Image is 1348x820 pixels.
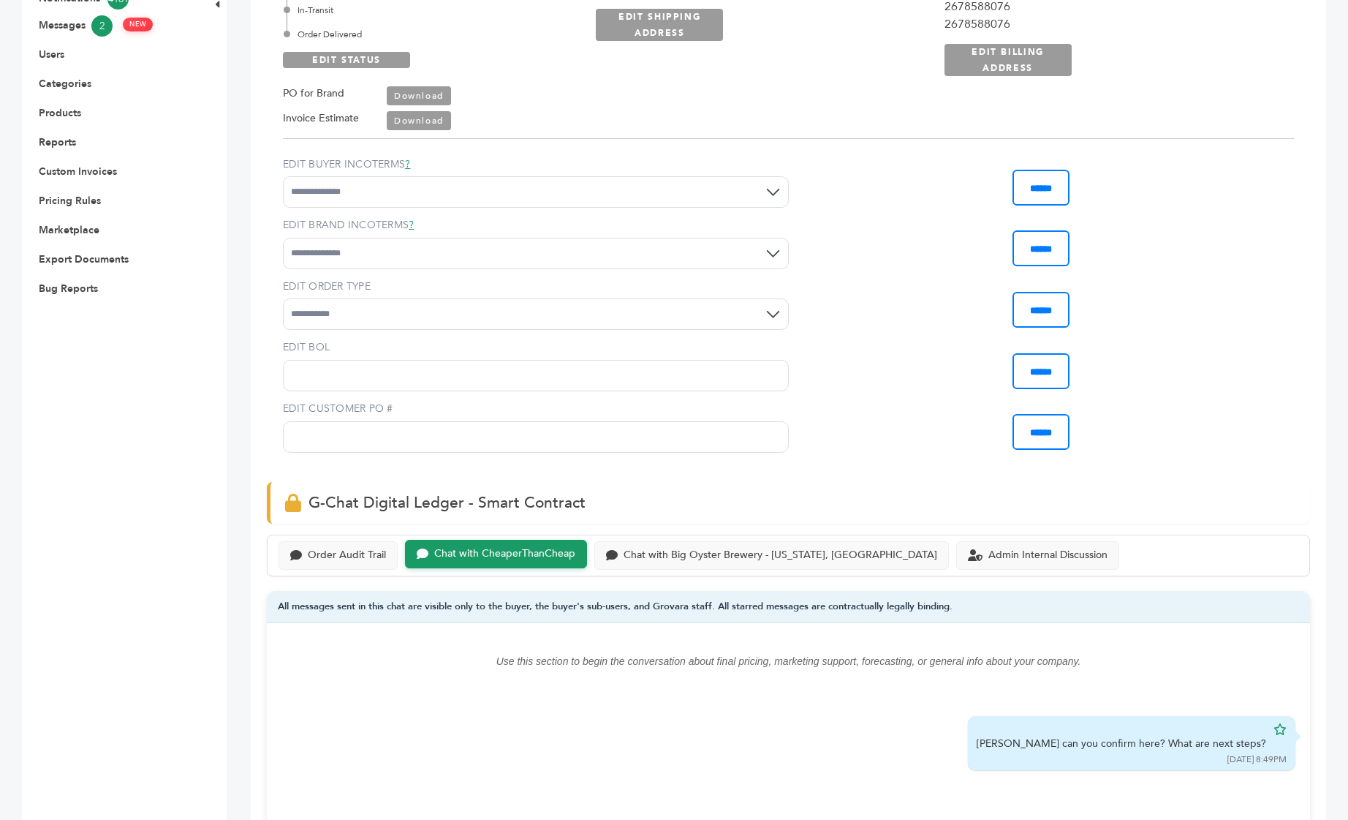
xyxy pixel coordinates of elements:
div: [PERSON_NAME] can you confirm here? What are next steps? [977,737,1266,751]
a: Categories [39,77,91,91]
span: NEW [123,18,153,31]
p: Use this section to begin the conversation about final pricing, marketing support, forecasting, o... [296,652,1281,670]
div: All messages sent in this chat are visible only to the buyer, the buyer's sub-users, and Grovara ... [267,591,1310,624]
div: [DATE] 8:49PM [1227,753,1287,766]
a: Users [39,48,64,61]
label: PO for Brand [283,85,344,102]
div: In-Transit [287,4,580,17]
div: Order Delivered [287,28,580,41]
a: Export Documents [39,252,129,266]
div: Chat with CheaperThanCheap [434,548,575,560]
div: Admin Internal Discussion [988,549,1107,562]
div: 2678588076 [944,15,1278,33]
a: Marketplace [39,223,99,237]
div: Chat with Big Oyster Brewery - [US_STATE], [GEOGRAPHIC_DATA] [624,549,937,562]
a: Pricing Rules [39,194,101,208]
label: EDIT BUYER INCOTERMS [283,157,789,172]
a: Messages2 NEW [39,15,188,37]
a: Download [387,111,451,130]
a: Custom Invoices [39,165,117,178]
a: Reports [39,135,76,149]
label: EDIT BRAND INCOTERMS [283,218,789,233]
a: Products [39,106,81,120]
span: 2 [91,15,113,37]
div: Order Audit Trail [308,549,386,562]
a: EDIT BILLING ADDRESS [944,44,1072,76]
a: ? [409,218,414,232]
a: EDIT STATUS [283,52,410,68]
label: EDIT CUSTOMER PO # [283,402,789,416]
label: EDIT ORDER TYPE [283,279,789,294]
label: EDIT BOL [283,340,789,355]
a: EDIT SHIPPING ADDRESS [596,9,723,41]
a: Download [387,86,451,105]
a: Bug Reports [39,282,98,296]
span: G-Chat Digital Ledger - Smart Contract [308,492,586,514]
a: ? [405,157,410,171]
label: Invoice Estimate [283,110,359,127]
